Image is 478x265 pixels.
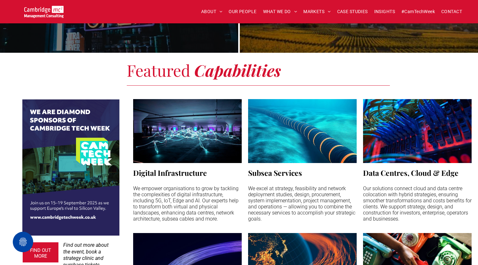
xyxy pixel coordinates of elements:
h3: Subsea Services [248,168,302,178]
a: INSIGHTS [371,7,398,17]
p: We empower organisations to grow by tackling the complexities of digital infrastructure, includin... [133,185,242,222]
a: Digital Infrastructure | Data Centres, Edge & Cloud [363,99,472,163]
a: CONTACT [438,7,465,17]
a: OUR PEOPLE [225,7,260,17]
img: Cambridge MC Logo, digital transformation [24,6,64,18]
a: Your Business Transformed | Cambridge Management Consulting [24,7,64,13]
a: Cambridge Tech Week | Cambridge Management Consulting is proud to be the first Diamond Sponsor of... [22,100,119,107]
img: Go to [22,99,119,236]
span: FIND OUT MORE [23,242,58,264]
a: Subsea Infrastructure | Cambridge Management Consulting [248,99,357,163]
span: Featured [127,59,190,81]
a: FIND OUT MORE [22,242,59,263]
h3: Digital Infrastructure [133,168,207,178]
a: WHAT WE DO [260,7,300,17]
p: Our solutions connect cloud and data centre colocation with hybrid strategies, ensuring smoother ... [363,185,472,222]
a: CASE STUDIES [334,7,371,17]
p: We excel at strategy, feasibility and network deployment studies, design, procurement, system imp... [248,185,357,222]
strong: Capabilities [194,59,281,81]
a: Digital Infrastructure | Our Services | Cambridge Management Consulting [133,99,242,163]
a: ABOUT [198,7,226,17]
h3: Data Centres, Cloud & Edge [363,168,459,178]
a: MARKETS [300,7,334,17]
a: #CamTechWeek [398,7,438,17]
